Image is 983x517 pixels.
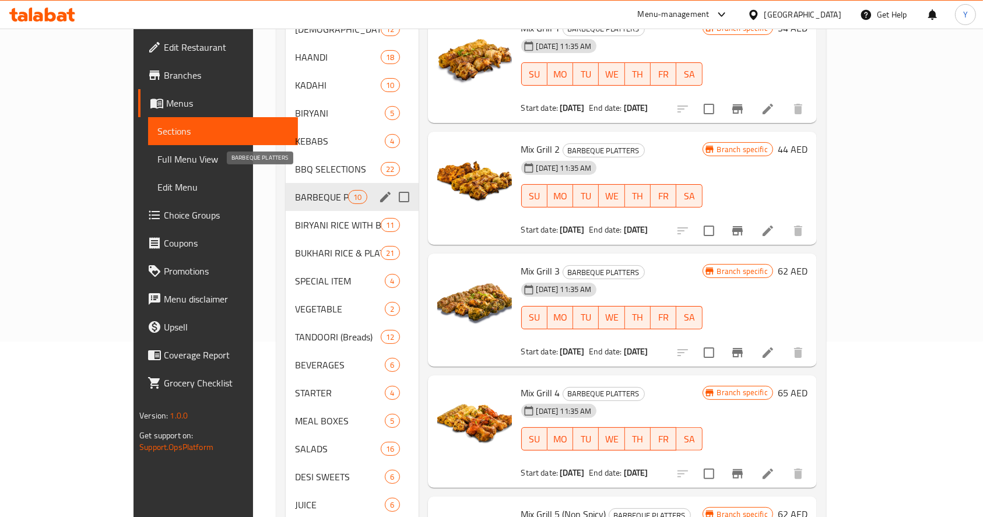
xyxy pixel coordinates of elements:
span: Start date: [521,222,559,237]
a: Support.OpsPlatform [139,439,213,455]
div: items [385,386,399,400]
div: items [381,50,399,64]
div: BARBEQUE PLATTERS [563,143,645,157]
div: SALADS [295,442,381,456]
span: [DATE] 11:35 AM [532,163,596,174]
span: Branch specific [712,266,773,277]
span: Branch specific [712,144,773,155]
b: [DATE] [624,344,648,359]
b: [DATE] [560,344,584,359]
span: TANDOORI (Breads) [295,330,381,344]
span: Choice Groups [164,208,289,222]
div: items [385,274,399,288]
span: Coupons [164,236,289,250]
span: TU [578,309,594,326]
span: SA [681,309,697,326]
a: Menus [138,89,298,117]
span: Upsell [164,320,289,334]
a: Edit menu item [761,346,775,360]
div: BEVERAGES6 [286,351,419,379]
span: Start date: [521,100,559,115]
button: MO [547,62,573,86]
span: TU [578,431,594,448]
div: BARBEQUE PLATTERS [563,265,645,279]
span: BEVERAGES [295,358,385,372]
button: TH [625,184,651,207]
button: FR [651,427,676,451]
b: [DATE] [624,100,648,115]
span: TU [578,188,594,205]
div: items [381,78,399,92]
h6: 44 AED [778,141,808,157]
span: Mix Grill 3 [521,262,560,280]
a: Promotions [138,257,298,285]
button: delete [784,339,812,367]
span: 4 [385,276,399,287]
div: BARBEQUE PLATTERS10edit [286,183,419,211]
button: Branch-specific-item [724,339,752,367]
span: JUICE [295,498,385,512]
span: BARBEQUE PLATTERS [563,144,644,157]
span: TU [578,66,594,83]
span: 5 [385,108,399,119]
span: HAANDI [295,50,381,64]
span: [DATE] 11:35 AM [532,284,596,295]
div: items [385,498,399,512]
button: delete [784,460,812,488]
span: SU [526,309,543,326]
span: [DATE] 11:35 AM [532,41,596,52]
span: 18 [381,52,399,63]
span: TH [630,431,646,448]
div: items [381,246,399,260]
div: BBQ SELECTIONS22 [286,155,419,183]
span: SU [526,431,543,448]
span: Branches [164,68,289,82]
div: HAANDI18 [286,43,419,71]
b: [DATE] [560,100,584,115]
div: items [385,470,399,484]
span: VEGETABLE [295,302,385,316]
h6: 65 AED [778,385,808,401]
span: SA [681,188,697,205]
button: TU [573,184,599,207]
span: 2 [385,304,399,315]
span: Start date: [521,344,559,359]
div: SALADS16 [286,435,419,463]
span: End date: [589,222,622,237]
div: items [385,302,399,316]
span: BBQ SELECTIONS [295,162,381,176]
span: Edit Menu [157,180,289,194]
span: 21 [381,248,399,259]
div: MEAL BOXES [295,414,385,428]
div: items [385,414,399,428]
span: Version: [139,408,168,423]
span: SU [526,188,543,205]
span: MO [552,309,568,326]
button: SA [676,427,702,451]
a: Coverage Report [138,341,298,369]
b: [DATE] [560,465,584,480]
div: items [348,190,367,204]
span: Edit Restaurant [164,40,289,54]
span: BIRYANI RICE WITH BBQ [295,218,381,232]
button: TH [625,427,651,451]
span: Menu disclaimer [164,292,289,306]
span: SPECIAL ITEM [295,274,385,288]
span: End date: [589,465,622,480]
button: SA [676,306,702,329]
b: [DATE] [624,465,648,480]
span: KADAHI [295,78,381,92]
span: 10 [381,80,399,91]
span: BARBEQUE PLATTERS [295,190,348,204]
a: Upsell [138,313,298,341]
span: FR [655,309,672,326]
span: Mix Grill 4 [521,384,560,402]
span: FR [655,431,672,448]
button: SA [676,184,702,207]
span: WE [603,188,620,205]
